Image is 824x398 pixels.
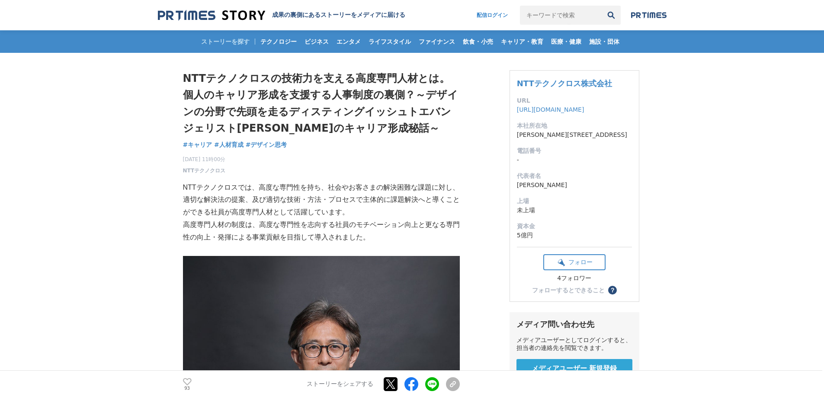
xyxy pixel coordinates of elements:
[257,30,300,53] a: テクノロジー
[214,141,244,149] span: #人材育成
[517,222,632,231] dt: 資本金
[517,79,612,88] a: NTTテクノクロス株式会社
[415,38,458,45] span: ファイナンス
[246,140,287,149] a: #デザイン思考
[183,386,192,391] p: 93
[214,140,244,149] a: #人材育成
[532,364,617,373] span: メディアユーザー 新規登録
[609,287,616,293] span: ？
[246,141,287,149] span: #デザイン思考
[517,130,632,139] dd: [PERSON_NAME][STREET_ADDRESS]
[415,30,458,53] a: ファイナンス
[301,30,332,53] a: ビジネス
[272,11,405,19] h2: 成果の裏側にあるストーリーをメディアに届ける
[631,12,667,19] img: prtimes
[586,30,623,53] a: 施設・団体
[517,181,632,190] dd: [PERSON_NAME]
[516,337,632,352] div: メディアユーザーとしてログインすると、担当者の連絡先を閲覧できます。
[517,121,632,130] dt: 本社所在地
[517,146,632,155] dt: 電話番号
[183,181,460,219] p: NTTテクノクロスでは、高度な専門性を持ち、社会やお客さまの解決困難な課題に対し、適切な解決法の提案、及び適切な技術・方法・プロセスで主体的に課題解決へと導くことができる社員が高度専門人材として...
[365,30,414,53] a: ライフスタイル
[497,38,547,45] span: キャリア・教育
[543,275,606,282] div: 4フォロワー
[183,140,212,149] a: #キャリア
[468,6,516,25] a: 配信ログイン
[608,286,617,294] button: ？
[183,167,226,175] a: NTTテクノクロス
[365,38,414,45] span: ライフスタイル
[158,10,265,21] img: 成果の裏側にあるストーリーをメディアに届ける
[516,359,632,386] a: メディアユーザー 新規登録 無料
[183,219,460,244] p: 高度専門人材の制度は、高度な専門性を志向する社員のモチベーション向上と更なる専門性の向上・発揮による事業貢献を目指して導入されました。
[158,10,405,21] a: 成果の裏側にあるストーリーをメディアに届ける 成果の裏側にあるストーリーをメディアに届ける
[517,206,632,215] dd: 未上場
[459,30,497,53] a: 飲食・小売
[301,38,332,45] span: ビジネス
[548,30,585,53] a: 医療・健康
[517,231,632,240] dd: 5億円
[183,70,460,137] h1: NTTテクノクロスの技術力を支える高度専門人材とは。個人のキャリア形成を支援する人事制度の裏側？～デザインの分野で先頭を走るディスティングイッシュトエバンジェリスト[PERSON_NAME]のキ...
[517,155,632,165] dd: -
[517,106,584,113] a: [URL][DOMAIN_NAME]
[333,38,364,45] span: エンタメ
[543,254,606,270] button: フォロー
[307,381,373,388] p: ストーリーをシェアする
[548,38,585,45] span: 医療・健康
[517,197,632,206] dt: 上場
[183,155,226,163] span: [DATE] 11時00分
[532,287,605,293] div: フォローするとできること
[257,38,300,45] span: テクノロジー
[459,38,497,45] span: 飲食・小売
[517,96,632,105] dt: URL
[586,38,623,45] span: 施設・団体
[517,171,632,181] dt: 代表者名
[497,30,547,53] a: キャリア・教育
[333,30,364,53] a: エンタメ
[520,6,602,25] input: キーワードで検索
[183,141,212,149] span: #キャリア
[516,319,632,330] div: メディア問い合わせ先
[602,6,621,25] button: 検索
